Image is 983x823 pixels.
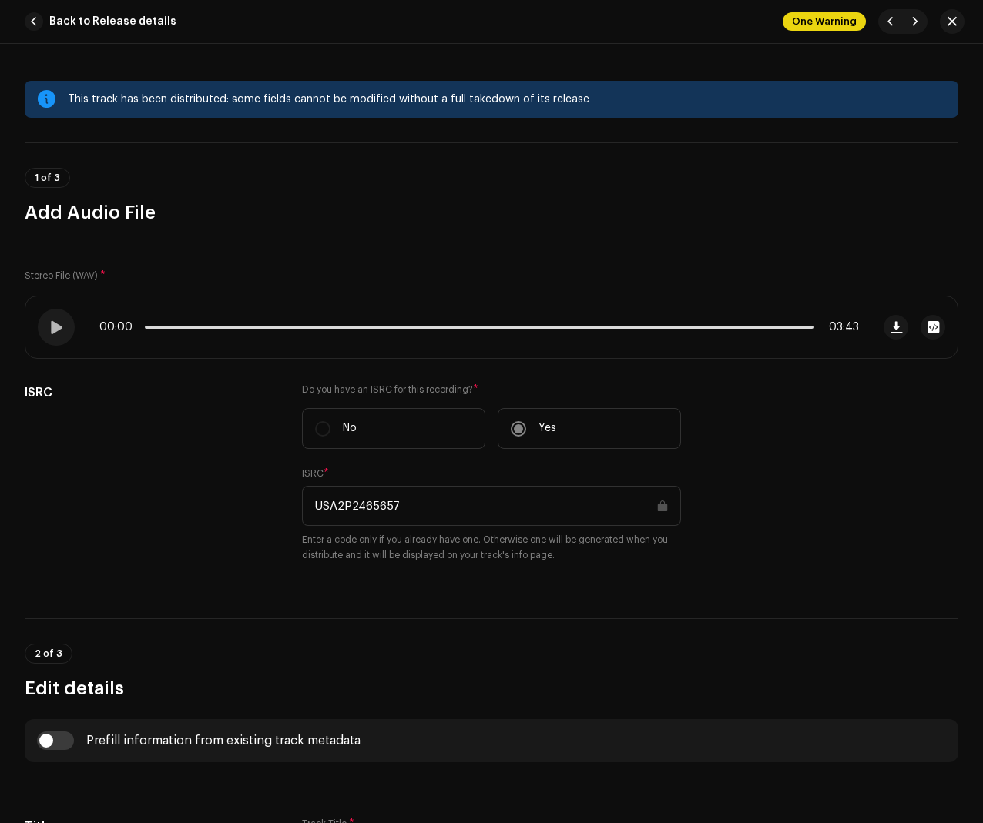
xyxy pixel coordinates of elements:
[538,420,556,437] p: Yes
[302,467,329,480] label: ISRC
[25,383,277,402] h5: ISRC
[302,532,681,563] small: Enter a code only if you already have one. Otherwise one will be generated when you distribute an...
[86,734,361,747] div: Prefill information from existing track metadata
[25,676,958,701] h3: Edit details
[25,200,958,225] h3: Add Audio File
[302,486,681,526] input: ABXYZ#######
[302,383,681,396] label: Do you have an ISRC for this recording?
[820,321,859,333] span: 03:43
[343,420,357,437] p: No
[68,90,946,109] div: This track has been distributed: some fields cannot be modified without a full takedown of its re...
